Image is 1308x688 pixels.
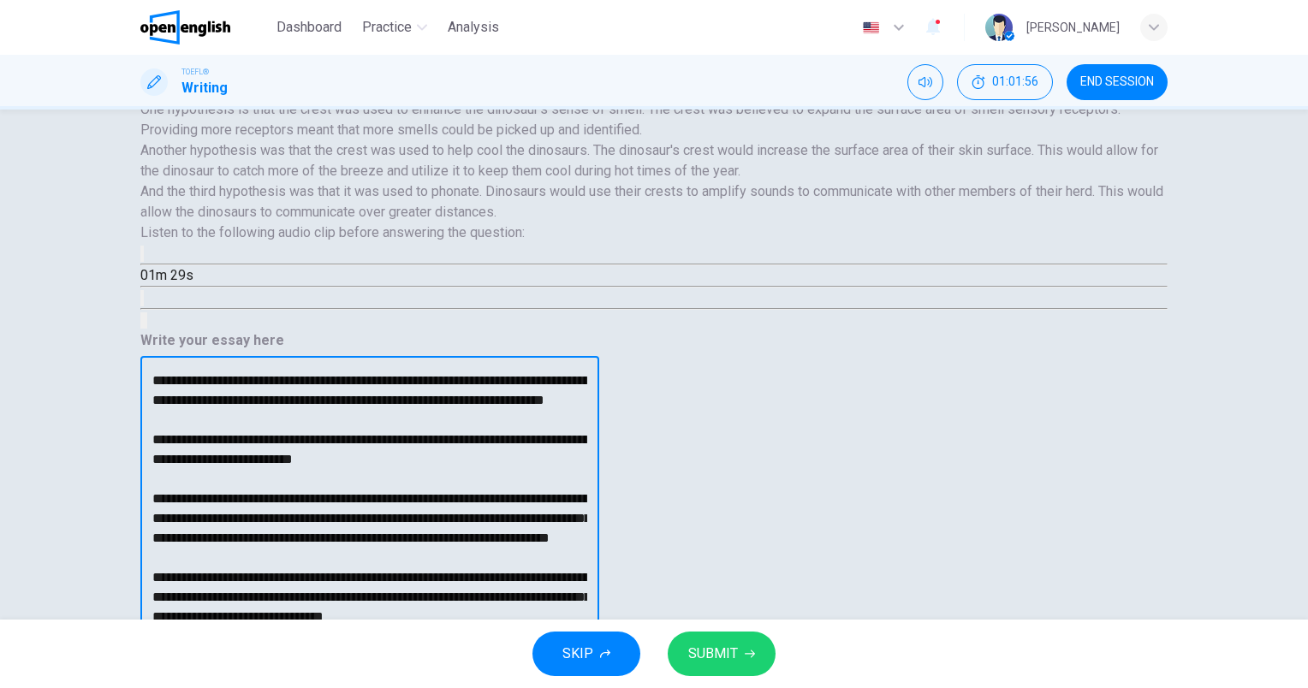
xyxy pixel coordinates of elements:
[1026,17,1120,38] div: [PERSON_NAME]
[140,181,1168,222] h6: And the third hypothesis was that it was used to phonate. Dinosaurs would use their crests to amp...
[140,10,230,44] img: OpenEnglish logo
[140,140,1168,181] h6: Another hypothesis was that the crest was used to help cool the dinosaurs. The dinosaur's crest w...
[355,12,434,43] button: Practice
[860,21,882,34] img: en
[957,64,1053,100] button: 01:01:56
[1067,64,1168,100] button: END SESSION
[562,642,593,666] span: SKIP
[668,632,776,676] button: SUBMIT
[181,66,209,78] span: TOEFL®
[140,290,144,306] button: Click to see the audio transcription
[957,64,1053,100] div: Hide
[1080,75,1154,89] span: END SESSION
[270,12,348,43] button: Dashboard
[181,78,228,98] h1: Writing
[140,222,1168,243] h6: Listen to the following audio clip before answering the question :
[992,75,1038,89] span: 01:01:56
[276,17,342,38] span: Dashboard
[140,99,1168,140] h6: One hypothesis is that the crest was used to enhance the dinosaur's sense of smell. The crest was...
[985,14,1013,41] img: Profile picture
[140,267,193,283] span: 01m 29s
[140,10,270,44] a: OpenEnglish logo
[907,64,943,100] div: Mute
[140,330,599,351] h6: Write your essay here
[688,642,738,666] span: SUBMIT
[441,12,506,43] button: Analysis
[448,17,499,38] span: Analysis
[362,17,412,38] span: Practice
[532,632,640,676] button: SKIP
